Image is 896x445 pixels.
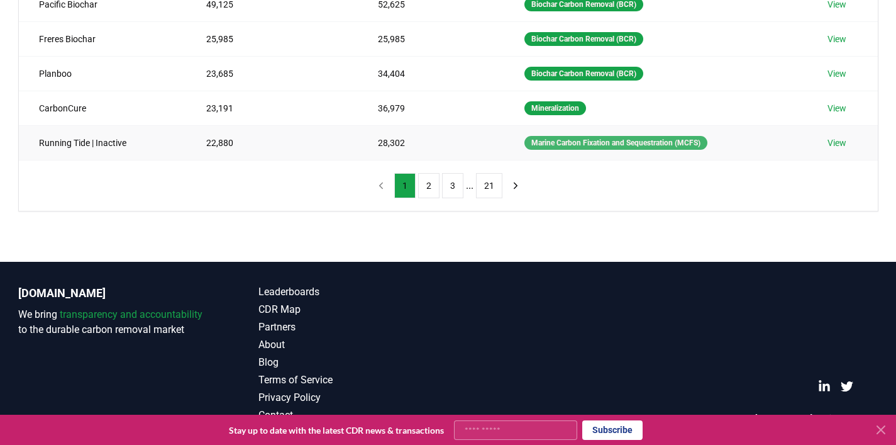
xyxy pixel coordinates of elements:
[18,284,208,302] p: [DOMAIN_NAME]
[186,91,358,125] td: 23,191
[476,173,502,198] button: 21
[827,67,846,80] a: View
[505,173,526,198] button: next page
[524,101,586,115] div: Mineralization
[60,308,202,320] span: transparency and accountability
[358,56,504,91] td: 34,404
[186,125,358,160] td: 22,880
[394,173,416,198] button: 1
[258,302,448,317] a: CDR Map
[19,56,186,91] td: Planboo
[19,21,186,56] td: Freres Biochar
[258,337,448,352] a: About
[19,125,186,160] td: Running Tide | Inactive
[358,125,504,160] td: 28,302
[827,102,846,115] a: View
[358,91,504,125] td: 36,979
[186,21,358,56] td: 25,985
[358,21,504,56] td: 25,985
[466,178,473,193] li: ...
[524,136,707,150] div: Marine Carbon Fixation and Sequestration (MCFS)
[258,408,448,423] a: Contact
[18,307,208,337] p: We bring to the durable carbon removal market
[818,380,831,393] a: LinkedIn
[841,380,853,393] a: Twitter
[418,173,440,198] button: 2
[827,137,846,149] a: View
[827,33,846,45] a: View
[258,373,448,388] a: Terms of Service
[258,320,448,335] a: Partners
[442,173,463,198] button: 3
[524,67,643,81] div: Biochar Carbon Removal (BCR)
[728,413,878,423] p: © 2025 [DOMAIN_NAME]. All rights reserved.
[19,91,186,125] td: CarbonCure
[258,390,448,405] a: Privacy Policy
[186,56,358,91] td: 23,685
[258,355,448,370] a: Blog
[258,284,448,300] a: Leaderboards
[524,32,643,46] div: Biochar Carbon Removal (BCR)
